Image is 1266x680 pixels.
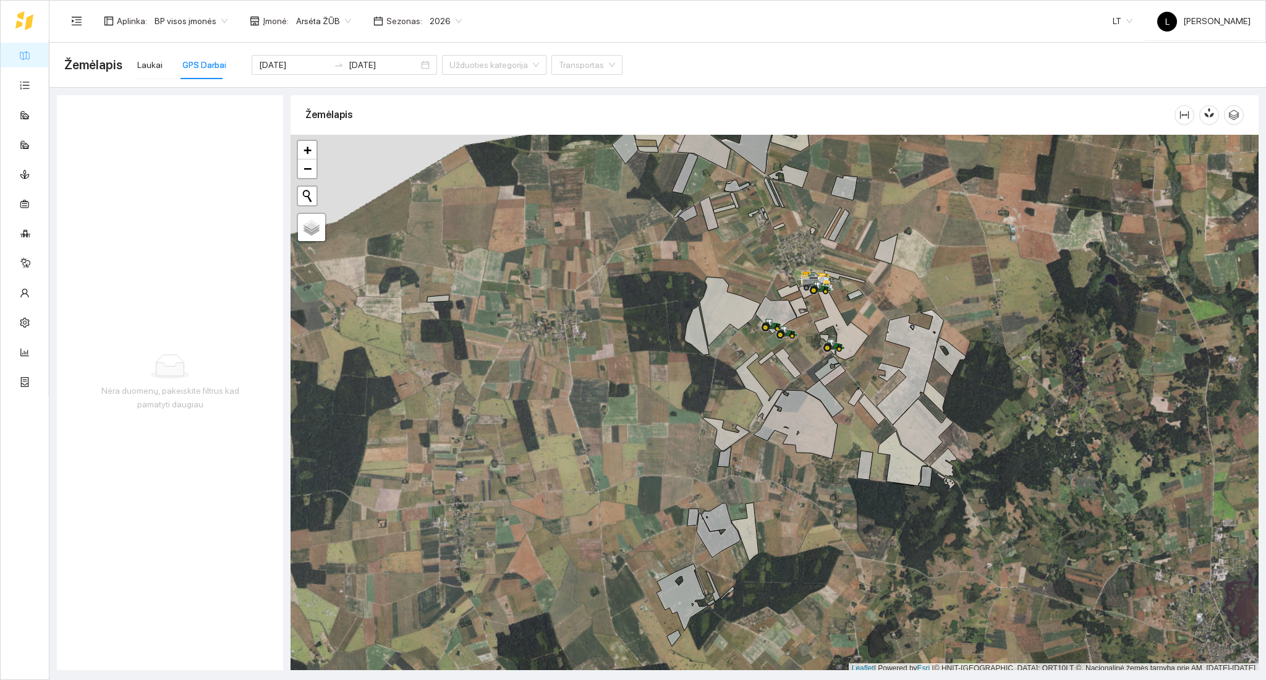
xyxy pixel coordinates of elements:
span: Žemėlapis [64,55,122,75]
span: layout [104,16,114,26]
a: Leaflet [852,664,874,673]
button: Initiate a new search [298,187,316,205]
div: Žemėlapis [305,97,1175,132]
span: | [932,664,934,673]
div: GPS Darbai [182,58,226,72]
div: | Powered by © HNIT-[GEOGRAPHIC_DATA]; ORT10LT ©, Nacionalinė žemės tarnyba prie AM, [DATE]-[DATE] [849,663,1259,674]
span: Aplinka : [117,14,147,28]
div: Laukai [137,58,163,72]
span: LT [1113,12,1132,30]
span: Arsėta ŽŪB [296,12,351,30]
span: Sezonas : [386,14,422,28]
span: + [304,142,312,158]
span: shop [250,16,260,26]
input: Pradžios data [259,58,329,72]
input: Pabaigos data [349,58,418,72]
span: L [1165,12,1170,32]
span: to [334,60,344,70]
span: BP visos įmonės [155,12,227,30]
span: Įmonė : [263,14,289,28]
a: Zoom out [298,159,316,178]
div: Nėra duomenų, pakeiskite filtrus kad pamatyti daugiau [88,384,252,411]
span: − [304,161,312,176]
span: menu-unfold [71,15,82,27]
button: menu-unfold [64,9,89,33]
a: Layers [298,214,325,241]
a: Esri [917,664,930,673]
a: Zoom in [298,141,316,159]
span: calendar [373,16,383,26]
button: column-width [1175,105,1194,125]
span: swap-right [334,60,344,70]
span: [PERSON_NAME] [1157,16,1251,26]
span: 2026 [430,12,462,30]
span: column-width [1175,110,1194,120]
